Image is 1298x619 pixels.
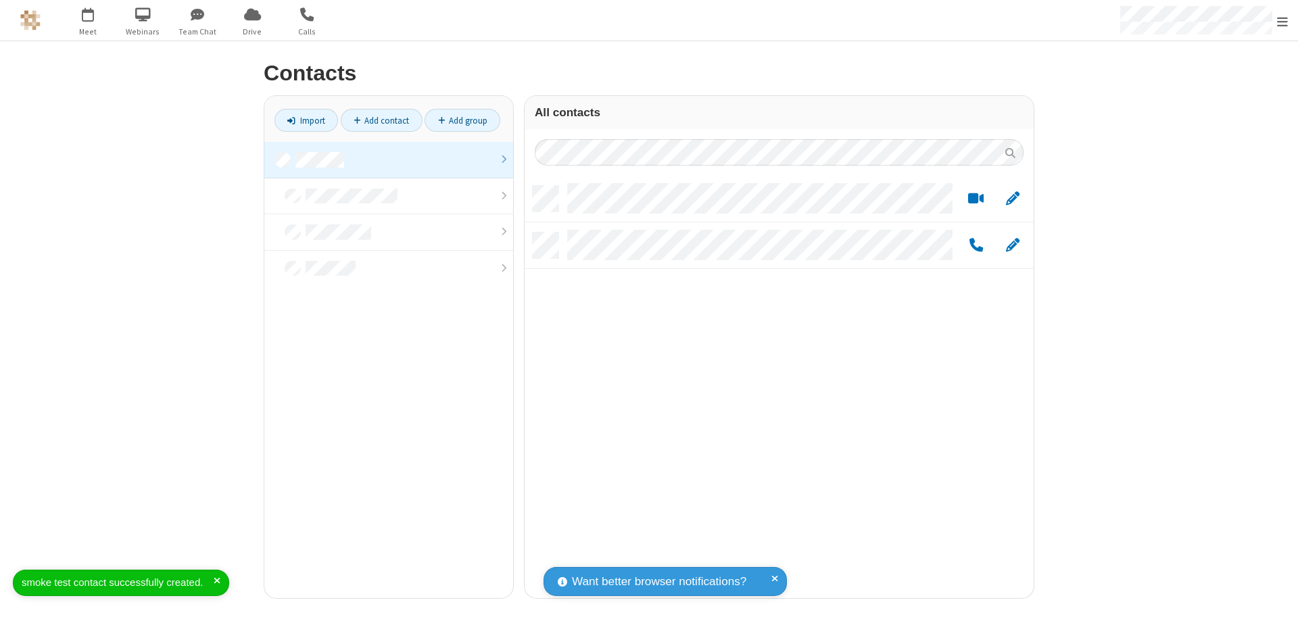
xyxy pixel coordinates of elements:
div: grid [525,176,1034,598]
span: Team Chat [172,26,223,38]
div: smoke test contact successfully created. [22,575,214,591]
button: Call by phone [963,237,989,254]
h2: Contacts [264,61,1034,85]
span: Drive [227,26,278,38]
span: Meet [63,26,114,38]
button: Start a video meeting [963,191,989,207]
span: Want better browser notifications? [572,573,746,591]
a: Add group [425,109,500,132]
button: Edit [999,191,1026,207]
a: Add contact [341,109,423,132]
button: Edit [999,237,1026,254]
img: QA Selenium DO NOT DELETE OR CHANGE [20,10,41,30]
span: Webinars [118,26,168,38]
a: Import [274,109,338,132]
h3: All contacts [535,106,1024,119]
span: Calls [282,26,333,38]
